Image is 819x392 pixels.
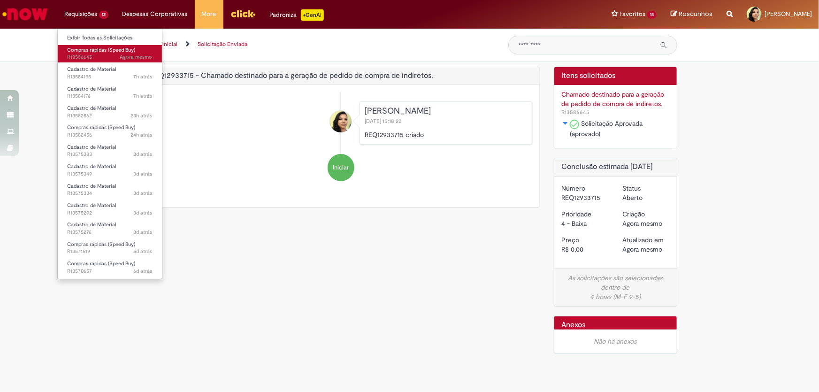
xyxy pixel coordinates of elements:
[561,235,579,245] label: Preço
[561,72,670,80] h2: Itens solicitados
[58,84,162,101] a: Aberto R13584176 : Cadastro de Material
[99,11,108,19] span: 12
[58,142,162,160] a: Aberto R13575383 : Cadastro de Material
[647,11,657,19] span: 14
[58,181,162,199] a: Aberto R13575334 : Cadastro de Material
[622,235,664,245] label: Atualizado em
[134,92,153,100] span: 7h atrás
[1,5,49,23] img: ServiceNow
[561,219,608,228] div: 4 - Baixa
[202,9,216,19] span: More
[134,190,153,197] span: 3d atrás
[67,268,153,275] span: R13570657
[58,103,162,121] a: Aberto R13582862 : Cadastro de Material
[67,170,153,178] span: R13575349
[58,123,162,140] a: Aberto R13582456 : Compras rápidas (Speed Buy)
[622,219,669,228] div: 01/10/2025 15:18:22
[365,107,527,116] div: [PERSON_NAME]
[594,337,637,346] em: Não há anexos
[67,144,116,151] span: Cadastro de Material
[150,72,434,80] h2: REQ12933715 - Chamado destinado para a geração de pedido de compra de indiretos. Histórico de tíq...
[765,10,812,18] span: [PERSON_NAME]
[134,229,153,236] span: 3d atrás
[365,117,403,125] span: [DATE] 15:18:22
[134,170,153,177] time: 29/09/2025 09:32:18
[134,248,153,255] span: 5d atrás
[620,9,645,19] span: Favoritos
[58,239,162,257] a: Aberto R13571519 : Compras rápidas (Speed Buy)
[58,200,162,218] a: Aberto R13575292 : Cadastro de Material
[67,229,153,236] span: R13575276
[122,9,188,19] span: Despesas Corporativas
[561,108,589,116] span: R13586645
[562,121,569,126] img: Expandir o estado da solicitação
[134,229,153,236] time: 29/09/2025 09:24:29
[58,161,162,179] a: Aberto R13575349 : Cadastro de Material
[561,184,585,193] label: Número
[120,54,153,61] time: 01/10/2025 15:18:23
[67,151,153,158] span: R13575383
[301,9,324,21] p: +GenAi
[58,259,162,276] a: Aberto R13570657 : Compras rápidas (Speed Buy)
[67,124,135,131] span: Compras rápidas (Speed Buy)
[330,111,352,132] div: Sylvya Roberta Araujo Rodrigues
[134,190,153,197] time: 29/09/2025 09:30:17
[120,54,153,61] span: Agora mesmo
[134,92,153,100] time: 01/10/2025 08:39:10
[67,54,153,61] span: R13586645
[198,40,248,48] a: Solicitação Enviada
[230,7,256,21] img: click_logo_yellow_360x200.png
[67,190,153,197] span: R13575334
[622,184,641,193] label: Status
[270,9,324,21] div: Padroniza
[622,193,669,202] div: Aberto
[67,183,116,190] span: Cadastro de Material
[134,248,153,255] time: 26/09/2025 16:17:42
[561,273,670,301] div: As solicitações são selecionadas dentro de 4 horas (M-F 9-5)
[67,209,153,217] span: R13575292
[58,220,162,237] a: Aberto R13575276 : Cadastro de Material
[561,108,589,116] span: Número
[622,245,662,254] time: 01/10/2025 15:18:23
[561,90,670,108] div: Chamado destinado para a geração de pedido de compra de indiretos.
[58,64,162,82] a: Aberto R13584195 : Cadastro de Material
[134,170,153,177] span: 3d atrás
[561,209,591,219] label: Prioridade
[561,119,570,128] button: Solicitação aprovada Alternar a exibição do estado da fase para Compras rápidas (Speed Buy)
[622,245,662,254] span: Agora mesmo
[150,92,533,191] ul: Histórico de tíquete
[134,151,153,158] span: 3d atrás
[134,268,153,275] time: 26/09/2025 13:47:25
[561,163,670,171] h2: Conclusão estimada [DATE]
[570,120,579,129] img: Solicitação Aprovada (aprovado)
[561,321,585,330] h2: Anexos
[561,90,670,116] a: Chamado destinado para a geração de pedido de compra de indiretos. R13586645
[57,28,162,279] ul: Requisições
[671,10,712,19] a: Rascunhos
[64,9,97,19] span: Requisições
[142,36,494,53] ul: Trilhas de página
[67,131,153,139] span: R13582456
[67,202,116,209] span: Cadastro de Material
[67,92,153,100] span: R13584176
[134,268,153,275] span: 6d atrás
[561,245,608,254] div: R$ 0,00
[67,221,116,228] span: Cadastro de Material
[67,112,153,120] span: R13582862
[67,73,153,81] span: R13584195
[131,112,153,119] span: 23h atrás
[561,193,608,202] div: REQ12933715
[679,9,712,18] span: Rascunhos
[131,131,153,138] span: 24h atrás
[67,85,116,92] span: Cadastro de Material
[622,219,662,228] time: 01/10/2025 15:18:22
[570,119,643,138] span: Solicitação Aprovada (aprovado)
[131,131,153,138] time: 30/09/2025 15:40:31
[134,73,153,80] span: 7h atrás
[67,105,116,112] span: Cadastro de Material
[67,163,116,170] span: Cadastro de Material
[622,245,669,254] div: 01/10/2025 15:18:23
[622,219,662,228] span: Agora mesmo
[67,248,153,255] span: R13571519
[333,163,349,172] span: Iniciar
